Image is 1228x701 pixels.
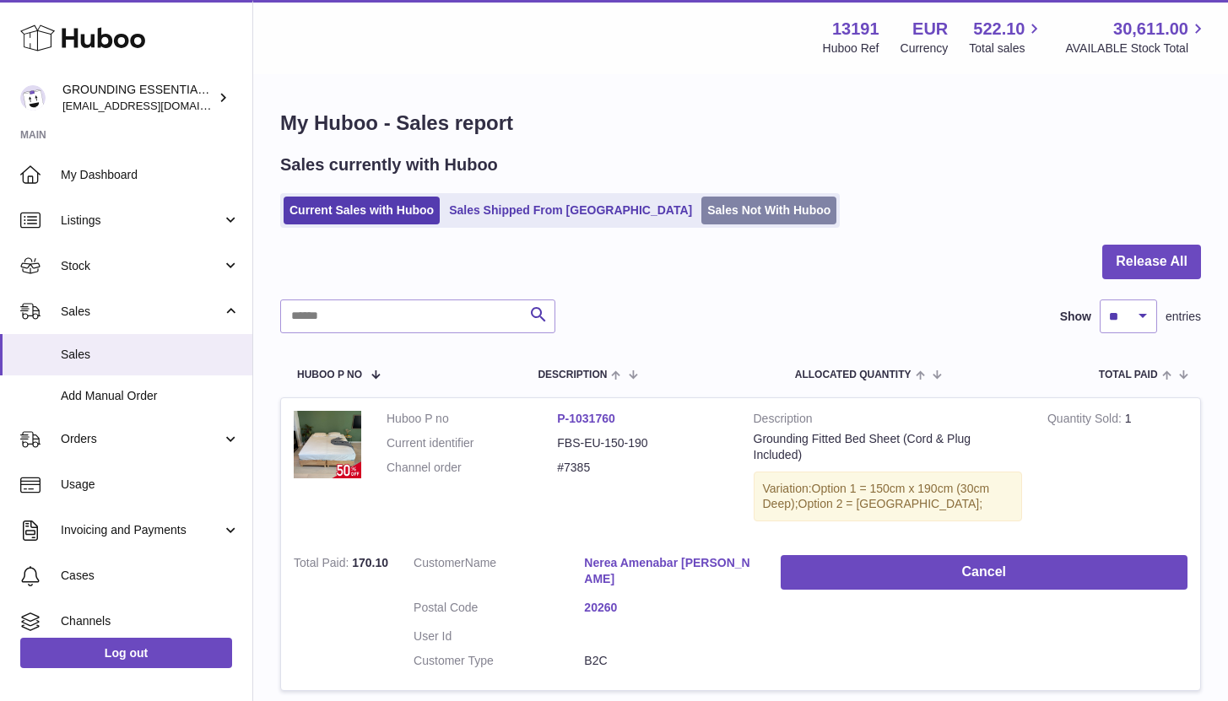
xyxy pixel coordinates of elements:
span: Sales [61,304,222,320]
dt: Current identifier [387,435,557,451]
strong: Quantity Sold [1047,412,1125,429]
img: 3_ee9cc55a-83e3-456b-8ac8-cbee7f62aa02.jpg [294,411,361,478]
a: Sales Shipped From [GEOGRAPHIC_DATA] [443,197,698,224]
span: entries [1166,309,1201,325]
div: Huboo Ref [823,40,879,57]
h2: Sales currently with Huboo [280,154,498,176]
span: Option 1 = 150cm x 190cm (30cm Deep); [763,482,990,511]
span: Stock [61,258,222,274]
a: 20260 [584,600,755,616]
a: P-1031760 [557,412,615,425]
strong: Description [754,411,1022,431]
span: ALLOCATED Quantity [795,369,912,380]
dd: FBS-EU-150-190 [557,435,728,451]
span: Orders [61,431,222,447]
span: AVAILABLE Stock Total [1065,40,1208,57]
span: Usage [61,477,240,493]
button: Cancel [781,555,1187,590]
label: Show [1060,309,1091,325]
span: Customer [414,556,465,569]
span: Total paid [1099,369,1158,380]
div: Variation: [754,472,1022,522]
dt: Channel order [387,460,557,476]
span: 170.10 [352,556,388,569]
div: GROUNDING ESSENTIALS INTERNATIONAL SLU [62,82,214,114]
span: Description [538,369,607,380]
a: Sales Not With Huboo [701,197,836,224]
div: Currency [901,40,949,57]
strong: 13191 [832,18,879,40]
dd: B2C [584,653,755,669]
a: 522.10 Total sales [969,18,1044,57]
span: Channels [61,613,240,629]
strong: EUR [912,18,948,40]
span: Listings [61,213,222,229]
h1: My Huboo - Sales report [280,110,1201,137]
div: Grounding Fitted Bed Sheet (Cord & Plug Included) [754,431,1022,463]
dt: Huboo P no [387,411,557,427]
dd: #7385 [557,460,728,476]
span: [EMAIL_ADDRESS][DOMAIN_NAME] [62,99,248,112]
span: 522.10 [973,18,1025,40]
dt: Customer Type [414,653,584,669]
a: 30,611.00 AVAILABLE Stock Total [1065,18,1208,57]
span: Huboo P no [297,369,362,380]
span: Option 2 = [GEOGRAPHIC_DATA]; [798,497,983,510]
a: Current Sales with Huboo [284,197,440,224]
button: Release All [1102,245,1201,279]
strong: Total Paid [294,556,352,574]
img: espenwkopperud@gmail.com [20,85,46,111]
dt: Name [414,555,584,591]
dt: Postal Code [414,600,584,620]
span: 30,611.00 [1113,18,1188,40]
span: Sales [61,347,240,363]
td: 1 [1035,398,1200,542]
a: Nerea Amenabar [PERSON_NAME] [584,555,755,587]
span: Cases [61,568,240,584]
span: Invoicing and Payments [61,522,222,538]
span: Total sales [969,40,1044,57]
span: Add Manual Order [61,388,240,404]
dt: User Id [414,628,584,644]
span: My Dashboard [61,167,240,183]
a: Log out [20,638,232,668]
